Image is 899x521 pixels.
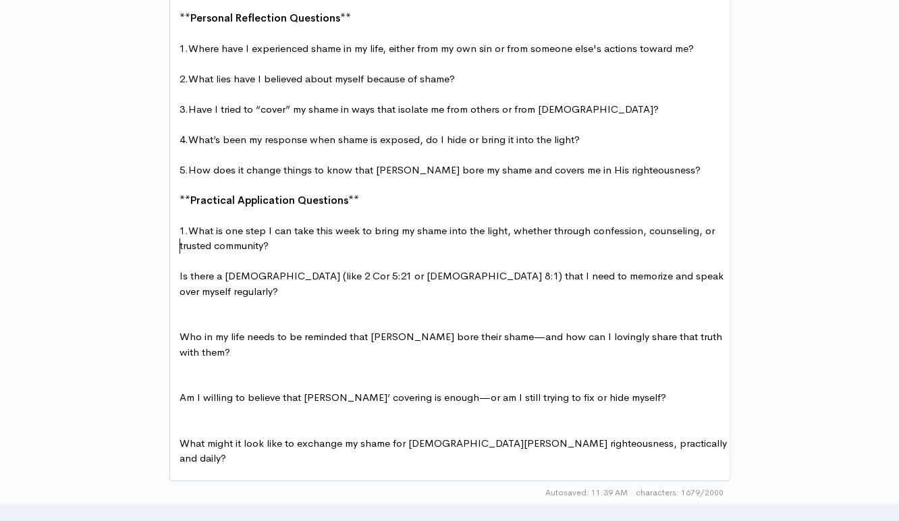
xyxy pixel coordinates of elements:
span: 4. [180,133,188,146]
span: Practical Application Questions [190,194,348,207]
span: What’s been my response when shame is exposed, do I hide or bring it into the light? [188,133,580,146]
span: 1. [180,42,188,55]
span: What is one step I can take this week to bring my shame into the light, whether through confessio... [180,224,717,252]
span: Have I tried to “cover” my shame in ways that isolate me from others or from [DEMOGRAPHIC_DATA]? [188,103,659,115]
span: 5. [180,163,188,176]
span: How does it change things to know that [PERSON_NAME] bore my shame and covers me in His righteous... [188,163,701,176]
span: 3. [180,103,188,115]
span: Am I willing to believe that [PERSON_NAME]’ covering is enough—or am I still trying to fix or hid... [180,391,666,404]
span: Where have I experienced shame in my life, either from my own sin or from someone else's actions ... [188,42,694,55]
span: Personal Reflection Questions [190,11,340,24]
span: 2. [180,72,188,85]
span: 1679/2000 [636,487,724,499]
span: Who in my life needs to be reminded that [PERSON_NAME] bore their shame—and how can I lovingly sh... [180,330,725,358]
span: What might it look like to exchange my shame for [DEMOGRAPHIC_DATA][PERSON_NAME] righteousness, p... [180,437,730,465]
span: Autosaved: 11:39 AM [545,487,628,499]
span: What lies have I believed about myself because of shame? [188,72,455,85]
span: Is there a [DEMOGRAPHIC_DATA] (like 2 Cor 5:21 or [DEMOGRAPHIC_DATA] 8:1) that I need to memorize... [180,269,726,298]
span: 1. [180,224,188,237]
